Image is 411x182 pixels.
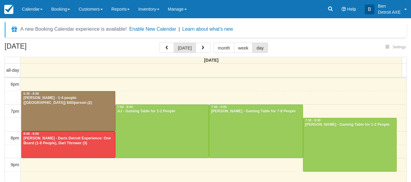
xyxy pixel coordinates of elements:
span: | [179,26,180,32]
div: [PERSON_NAME] - 1-4 people ([GEOGRAPHIC_DATA]) $40/person (2) [23,96,113,105]
img: checkfront-main-nav-mini-logo.png [4,5,13,14]
div: [PERSON_NAME] - Darts Detroit Experience: One Board (1-8 People), Dart Thrower (3) [23,136,113,146]
span: 9pm [11,162,19,167]
span: all-day [6,68,19,73]
button: day [252,43,268,53]
div: B [365,5,374,14]
span: 6:30 - 8:00 [23,92,39,95]
button: week [234,43,253,53]
button: [DATE] [174,43,196,53]
a: 7:30 - 9:30[PERSON_NAME] - Gaming Table for 1-2 People [303,118,397,172]
button: Enable New Calendar [129,26,176,32]
div: [PERSON_NAME] - Gaming Table for 1-2 People [305,122,395,127]
div: A new Booking Calendar experience is available! [20,26,127,33]
span: 8:00 - 9:00 [23,132,39,136]
h2: [DATE] [5,43,82,54]
p: Detroit AXE [378,9,401,15]
span: [DATE] [204,58,219,63]
div: [PERSON_NAME] - Gaming Table for 7-8 People [211,109,301,114]
a: 7:00 - 9:00[PERSON_NAME] - Gaming Table for 7-8 People [209,105,303,158]
span: 7:00 - 9:00 [211,105,227,109]
span: 8pm [11,136,19,140]
a: Learn about what's new [182,26,233,32]
button: month [214,43,234,53]
button: Settings [382,43,409,52]
i: Help [342,7,346,11]
span: Help [347,7,356,12]
span: 6pm [11,82,19,87]
p: Ben [378,3,401,9]
a: 8:00 - 9:00[PERSON_NAME] - Darts Detroit Experience: One Board (1-8 People), Dart Thrower (3) [21,131,115,158]
div: AJ - Gaming Table for 1-2 People [117,109,207,114]
span: 7:00 - 9:00 [117,105,133,109]
span: 7pm [11,109,19,114]
a: 6:30 - 8:00[PERSON_NAME] - 1-4 people ([GEOGRAPHIC_DATA]) $40/person (2) [21,91,115,132]
span: 7:30 - 9:30 [305,119,321,122]
a: 7:00 - 9:00AJ - Gaming Table for 1-2 People [115,105,209,158]
span: Settings [393,45,406,49]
